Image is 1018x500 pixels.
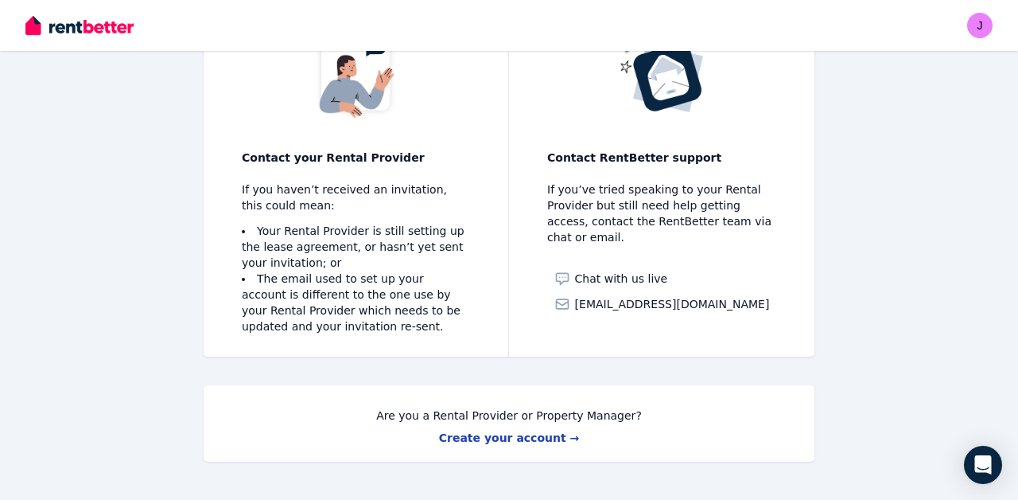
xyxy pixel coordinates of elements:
li: The email used to set up your account is different to the one use by your Rental Provider which n... [242,271,470,334]
img: RentBetter [25,14,134,37]
a: [EMAIL_ADDRESS][DOMAIN_NAME] [554,296,770,312]
p: If you haven’t received an invitation, this could mean: [242,182,470,213]
p: If you’ve tried speaking to your Rental Provider but still need help getting access, contact the ... [547,182,776,245]
p: Contact your Rental Provider [242,150,470,166]
a: Create your account → [439,432,580,444]
img: No tenancy invitation received [312,29,401,120]
span: Chat with us live [575,271,668,287]
div: Open Intercom Messenger [964,446,1002,484]
img: No tenancy invitation received [617,29,706,113]
p: Are you a Rental Provider or Property Manager? [242,408,776,424]
span: [EMAIL_ADDRESS][DOMAIN_NAME] [575,296,770,312]
img: joannkelly1821@outlook.com [967,13,993,38]
p: Contact RentBetter support [547,150,776,166]
li: Your Rental Provider is still setting up the lease agreement, or hasn’t yet sent your invitation; or [242,223,470,271]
